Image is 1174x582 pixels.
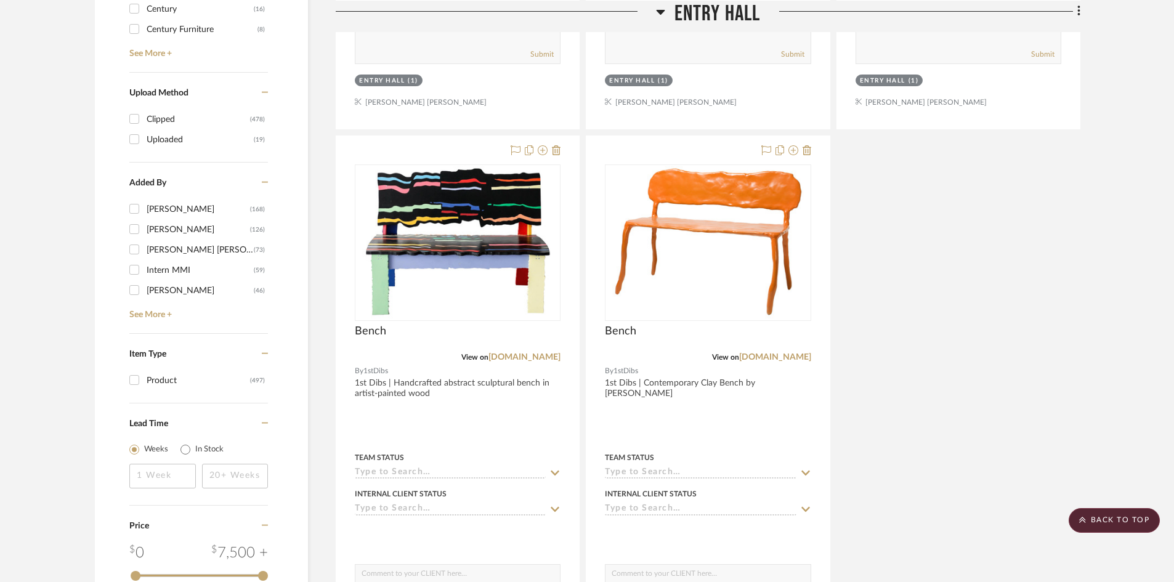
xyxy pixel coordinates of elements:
[147,281,254,301] div: [PERSON_NAME]
[147,130,254,150] div: Uploaded
[129,419,168,428] span: Lead Time
[355,467,546,479] input: Type to Search…
[605,504,796,515] input: Type to Search…
[605,467,796,479] input: Type to Search…
[355,452,404,463] div: Team Status
[712,354,739,361] span: View on
[202,464,269,488] input: 20+ Weeks
[355,365,363,377] span: By
[126,301,268,320] a: See More +
[355,165,560,320] div: 0
[147,200,250,219] div: [PERSON_NAME]
[250,371,265,390] div: (497)
[605,325,636,338] span: Bench
[250,200,265,219] div: (168)
[250,220,265,240] div: (126)
[488,353,561,362] a: [DOMAIN_NAME]
[530,49,554,60] button: Submit
[147,20,257,39] div: Century Furniture
[129,350,166,358] span: Item Type
[211,542,268,564] div: 7,500 +
[860,76,905,86] div: Entry Hall
[658,76,668,86] div: (1)
[605,452,654,463] div: Team Status
[147,110,250,129] div: Clipped
[147,240,254,260] div: [PERSON_NAME] [PERSON_NAME]
[363,365,388,377] span: 1stDibs
[612,166,803,320] img: Bench
[1069,508,1160,533] scroll-to-top-button: BACK TO TOP
[909,76,919,86] div: (1)
[254,281,265,301] div: (46)
[461,354,488,361] span: View on
[613,365,638,377] span: 1stDibs
[355,488,447,499] div: Internal Client Status
[129,522,149,530] span: Price
[355,504,546,515] input: Type to Search…
[129,542,144,564] div: 0
[195,443,224,456] label: In Stock
[147,371,250,390] div: Product
[147,261,254,280] div: Intern MMI
[408,76,418,86] div: (1)
[781,49,804,60] button: Submit
[1031,49,1055,60] button: Submit
[254,261,265,280] div: (59)
[126,39,268,59] a: See More +
[254,130,265,150] div: (19)
[250,110,265,129] div: (478)
[609,76,655,86] div: Entry Hall
[605,488,697,499] div: Internal Client Status
[257,20,265,39] div: (8)
[144,443,168,456] label: Weeks
[739,353,811,362] a: [DOMAIN_NAME]
[129,179,166,187] span: Added By
[355,325,386,338] span: Bench
[359,76,405,86] div: Entry Hall
[129,464,196,488] input: 1 Week
[362,166,553,320] img: Bench
[605,165,810,320] div: 0
[129,89,188,97] span: Upload Method
[147,220,250,240] div: [PERSON_NAME]
[605,365,613,377] span: By
[254,240,265,260] div: (73)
